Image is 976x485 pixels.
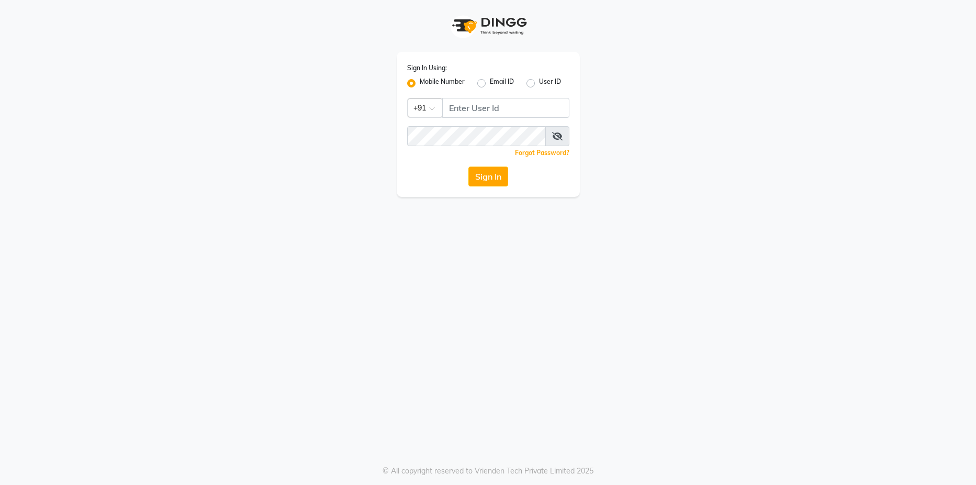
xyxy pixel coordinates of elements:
label: User ID [539,77,561,90]
input: Username [407,126,546,146]
label: Mobile Number [420,77,465,90]
label: Sign In Using: [407,63,447,73]
img: logo1.svg [446,10,530,41]
button: Sign In [468,167,508,186]
a: Forgot Password? [515,149,569,157]
input: Username [442,98,569,118]
label: Email ID [490,77,514,90]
